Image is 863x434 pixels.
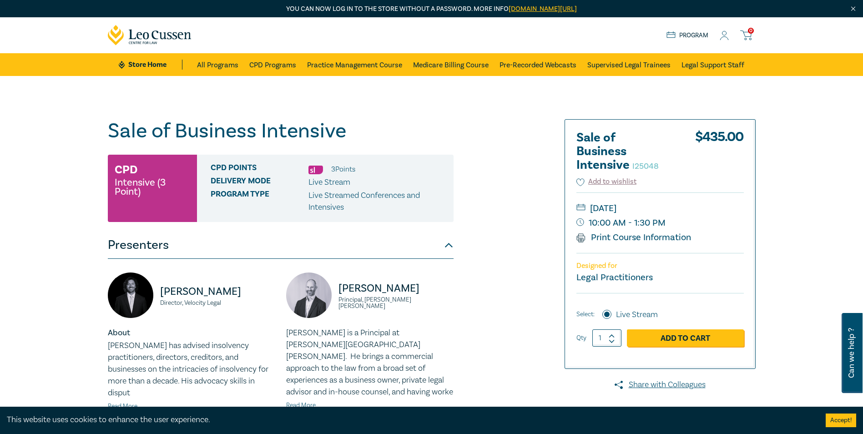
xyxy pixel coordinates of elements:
[211,163,308,175] span: CPD Points
[308,177,350,187] span: Live Stream
[587,53,671,76] a: Supervised Legal Trainees
[592,329,621,347] input: 1
[108,402,137,410] a: Read More
[286,273,332,318] img: https://s3.ap-southeast-2.amazonaws.com/leo-cussen-store-production-content/Contacts/Paul%20Gray/...
[108,340,275,399] p: [PERSON_NAME] has advised insolvency practitioners, directors, creditors, and businesses on the i...
[249,53,296,76] a: CPD Programs
[108,328,130,338] strong: About
[627,329,744,347] a: Add to Cart
[576,216,744,230] small: 10:00 AM - 1:30 PM
[616,309,658,321] label: Live Stream
[160,300,275,306] small: Director, Velocity Legal
[509,5,577,13] a: [DOMAIN_NAME][URL]
[108,4,756,14] p: You can now log in to the store without a password. More info
[849,5,857,13] img: Close
[576,309,595,319] span: Select:
[576,201,744,216] small: [DATE]
[413,53,489,76] a: Medicare Billing Course
[211,190,308,213] span: Program type
[681,53,744,76] a: Legal Support Staff
[695,131,744,177] div: $ 435.00
[576,131,676,172] h2: Sale of Business Intensive
[666,30,709,40] a: Program
[331,163,355,175] li: 3 Point s
[500,53,576,76] a: Pre-Recorded Webcasts
[576,333,586,343] label: Qty
[286,327,454,398] p: [PERSON_NAME] is a Principal at [PERSON_NAME][GEOGRAPHIC_DATA][PERSON_NAME]. He brings a commerci...
[847,318,856,388] span: Can we help ?
[115,161,137,178] h3: CPD
[826,414,856,427] button: Accept cookies
[308,190,447,213] p: Live Streamed Conferences and Intensives
[576,177,637,187] button: Add to wishlist
[576,262,744,270] p: Designed for
[632,161,659,172] small: I25048
[160,284,275,299] p: [PERSON_NAME]
[115,178,190,196] small: Intensive (3 Point)
[119,60,182,70] a: Store Home
[7,414,812,426] div: This website uses cookies to enhance the user experience.
[565,379,756,391] a: Share with Colleagues
[748,28,754,34] span: 0
[576,232,691,243] a: Print Course Information
[286,401,316,409] a: Read More
[108,273,153,318] img: https://s3.ap-southeast-2.amazonaws.com/leo-cussen-store-production-content/Contacts/Seamus%20Rya...
[197,53,238,76] a: All Programs
[338,297,454,309] small: Principal, [PERSON_NAME] [PERSON_NAME]
[211,177,308,188] span: Delivery Mode
[576,272,653,283] small: Legal Practitioners
[308,166,323,174] img: Substantive Law
[338,281,454,296] p: [PERSON_NAME]
[108,232,454,259] button: Presenters
[307,53,402,76] a: Practice Management Course
[108,119,454,143] h1: Sale of Business Intensive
